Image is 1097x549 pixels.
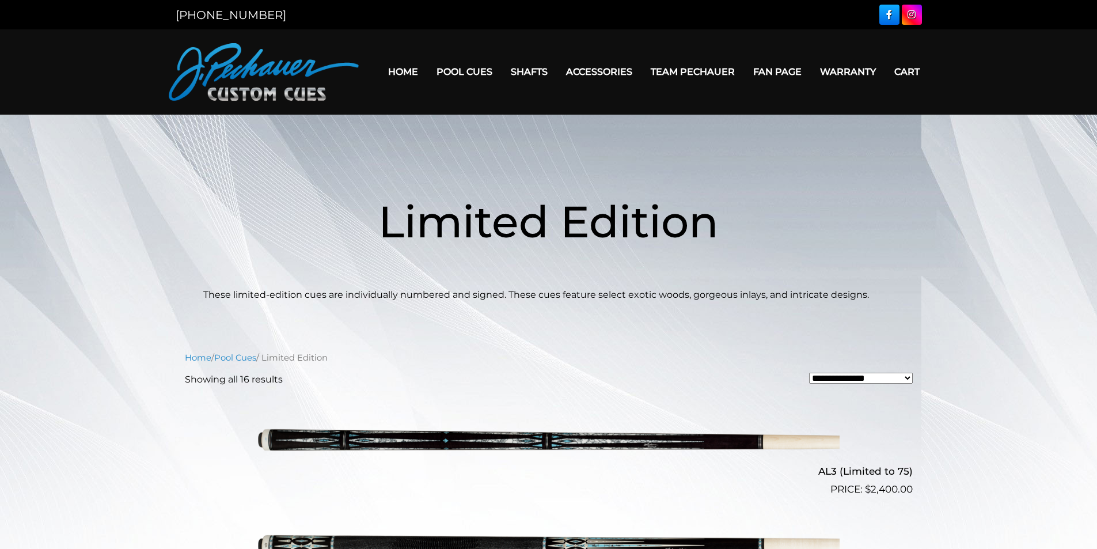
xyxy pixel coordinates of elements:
[185,461,913,482] h2: AL3 (Limited to 75)
[176,8,286,22] a: [PHONE_NUMBER]
[258,396,840,493] img: AL3 (Limited to 75)
[809,373,913,384] select: Shop order
[214,353,256,363] a: Pool Cues
[557,57,642,86] a: Accessories
[744,57,811,86] a: Fan Page
[642,57,744,86] a: Team Pechauer
[169,43,359,101] img: Pechauer Custom Cues
[378,195,719,248] span: Limited Edition
[379,57,427,86] a: Home
[427,57,502,86] a: Pool Cues
[865,483,913,495] bdi: 2,400.00
[865,483,871,495] span: $
[185,351,913,364] nav: Breadcrumb
[811,57,885,86] a: Warranty
[185,373,283,387] p: Showing all 16 results
[885,57,929,86] a: Cart
[185,396,913,497] a: AL3 (Limited to 75) $2,400.00
[502,57,557,86] a: Shafts
[203,288,894,302] p: These limited-edition cues are individually numbered and signed. These cues feature select exotic...
[185,353,211,363] a: Home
